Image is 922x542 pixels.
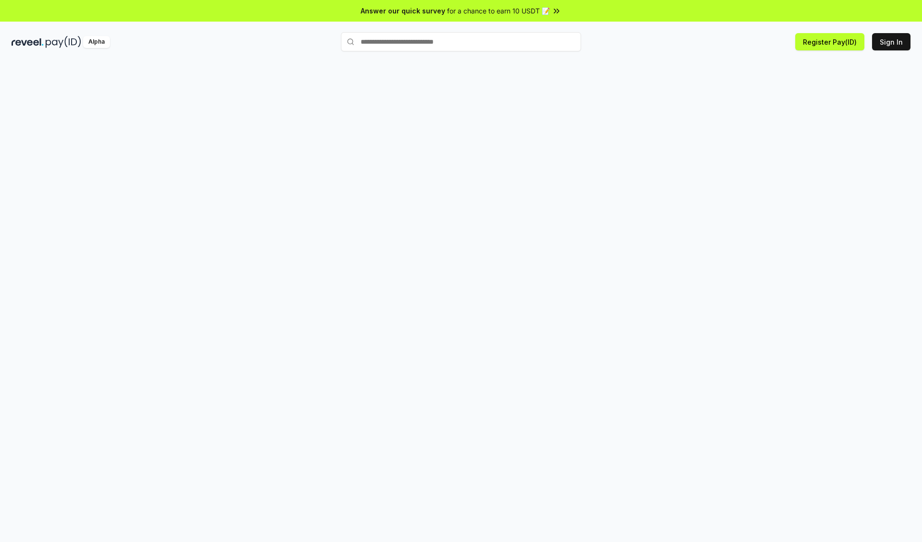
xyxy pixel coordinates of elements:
img: pay_id [46,36,81,48]
button: Sign In [872,33,910,50]
span: Answer our quick survey [361,6,445,16]
img: reveel_dark [12,36,44,48]
span: for a chance to earn 10 USDT 📝 [447,6,550,16]
div: Alpha [83,36,110,48]
button: Register Pay(ID) [795,33,864,50]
